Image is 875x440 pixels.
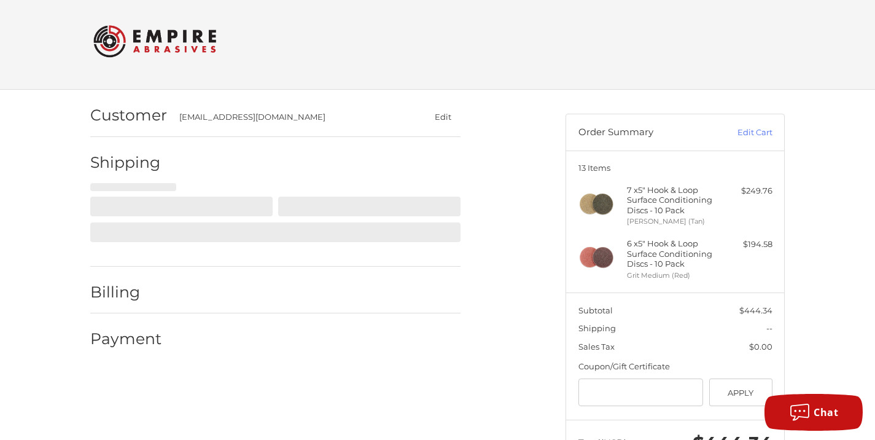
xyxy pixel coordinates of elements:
li: Grit Medium (Red) [627,270,721,281]
div: Coupon/Gift Certificate [578,361,772,373]
button: Chat [764,394,863,431]
span: -- [766,323,772,333]
h2: Payment [90,329,162,348]
span: Sales Tax [578,342,615,352]
h3: 13 Items [578,163,772,173]
div: $194.58 [724,238,772,251]
input: Gift Certificate or Coupon Code [578,379,704,406]
span: $444.34 [739,305,772,315]
button: Apply [709,379,772,406]
img: Empire Abrasives [93,17,216,65]
h4: 7 x 5" Hook & Loop Surface Conditioning Discs - 10 Pack [627,185,721,215]
h3: Order Summary [578,127,710,139]
span: $0.00 [749,342,772,352]
button: Edit [425,108,461,126]
li: [PERSON_NAME] (Tan) [627,216,721,227]
h2: Customer [90,106,167,125]
h2: Billing [90,283,162,302]
span: Shipping [578,323,616,333]
div: $249.76 [724,185,772,197]
h2: Shipping [90,153,162,172]
h4: 6 x 5" Hook & Loop Surface Conditioning Discs - 10 Pack [627,238,721,269]
a: Edit Cart [710,127,772,139]
span: Subtotal [578,305,613,315]
div: [EMAIL_ADDRESS][DOMAIN_NAME] [179,111,402,124]
span: Chat [814,406,838,419]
